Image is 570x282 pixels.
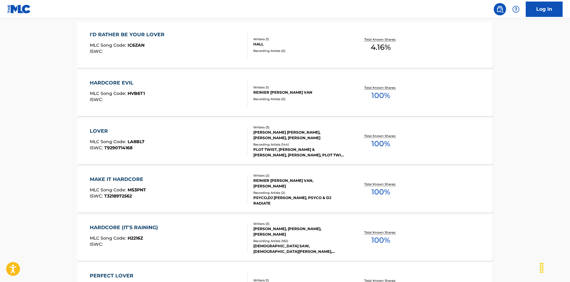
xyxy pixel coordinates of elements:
span: ISWC : [90,49,104,54]
div: Writers ( 1 ) [253,85,346,90]
span: ISWC : [90,97,104,102]
p: Total Known Shares: [364,85,397,90]
span: MLC Song Code : [90,91,128,96]
img: help [512,6,520,13]
img: search [496,6,504,13]
div: PERFECT LOVER [90,272,145,280]
div: Recording Artists ( 2 ) [253,190,346,195]
div: Drag [537,259,547,277]
a: HARDCORE EVILMLC Song Code:HVB6T1ISWC:Writers (1)REINIER [PERSON_NAME] VANRecording Artists (0)To... [77,70,493,116]
span: 4.16 % [371,42,391,53]
div: Recording Artists ( 162 ) [253,239,346,243]
div: [PERSON_NAME] [PERSON_NAME], [PERSON_NAME], [PERSON_NAME] [253,130,346,141]
a: I'D RATHER BE YOUR LOVERMLC Song Code:IC6ZANISWC:Writers (1)HALLRecording Artists (0)Total Known ... [77,22,493,68]
span: 100 % [371,186,390,198]
div: LOVER [90,127,144,135]
p: Total Known Shares: [364,37,397,42]
img: MLC Logo [7,5,31,14]
span: MLC Song Code : [90,42,128,48]
div: REINIER [PERSON_NAME] VAN, [PERSON_NAME] [253,178,346,189]
div: Recording Artists ( 0 ) [253,49,346,53]
iframe: Chat Widget [539,253,570,282]
div: Recording Artists ( 144 ) [253,142,346,147]
span: LA8BL7 [128,139,144,144]
a: MAKE IT HARDCOREMLC Song Code:MS3PNTISWC:T3218972562Writers (2)REINIER [PERSON_NAME] VAN, [PERSON... [77,166,493,213]
div: REINIER [PERSON_NAME] VAN [253,90,346,95]
div: Writers ( 3 ) [253,125,346,130]
div: HARDCORE (IT'S RAINING) [90,224,161,231]
a: Public Search [494,3,506,15]
a: LOVERMLC Song Code:LA8BL7ISWC:T9290714168Writers (3)[PERSON_NAME] [PERSON_NAME], [PERSON_NAME], [... [77,118,493,164]
div: HARDCORE EVIL [90,79,145,87]
span: T3218972562 [104,193,132,199]
span: HVB6T1 [128,91,145,96]
div: Help [510,3,522,15]
div: [DEMOGRAPHIC_DATA] SAW, [DEMOGRAPHIC_DATA][PERSON_NAME], [DEMOGRAPHIC_DATA][PERSON_NAME], [DEMOGR... [253,243,346,254]
span: 100 % [371,235,390,246]
p: Total Known Shares: [364,182,397,186]
div: PSYCO,DJ [PERSON_NAME], PSYCO & DJ RADIATE [253,195,346,206]
span: ISWC : [90,193,104,199]
span: ISWC : [90,145,104,151]
span: IC6ZAN [128,42,144,48]
span: ISWC : [90,241,104,247]
p: Total Known Shares: [364,134,397,138]
span: T9290714168 [104,145,133,151]
div: Writers ( 3 ) [253,221,346,226]
span: MS3PNT [128,187,146,193]
div: Writers ( 1 ) [253,37,346,41]
span: MLC Song Code : [90,235,128,241]
div: [PERSON_NAME], [PERSON_NAME], [PERSON_NAME] [253,226,346,237]
p: Total Known Shares: [364,230,397,235]
div: I'D RATHER BE YOUR LOVER [90,31,168,38]
span: MLC Song Code : [90,139,128,144]
a: HARDCORE (IT'S RAINING)MLC Song Code:H2216ZISWC:Writers (3)[PERSON_NAME], [PERSON_NAME], [PERSON_... [77,215,493,261]
span: MLC Song Code : [90,187,128,193]
span: 100 % [371,90,390,101]
a: Log In [526,2,563,17]
div: PLOT TWIST, [PERSON_NAME] & [PERSON_NAME], [PERSON_NAME], PLOT TWIST AND [PERSON_NAME] & [PERSON_... [253,147,346,158]
span: H2216Z [128,235,143,241]
div: Writers ( 2 ) [253,173,346,178]
div: MAKE IT HARDCORE [90,176,146,183]
div: Recording Artists ( 0 ) [253,97,346,101]
div: HALL [253,41,346,47]
span: 100 % [371,138,390,149]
